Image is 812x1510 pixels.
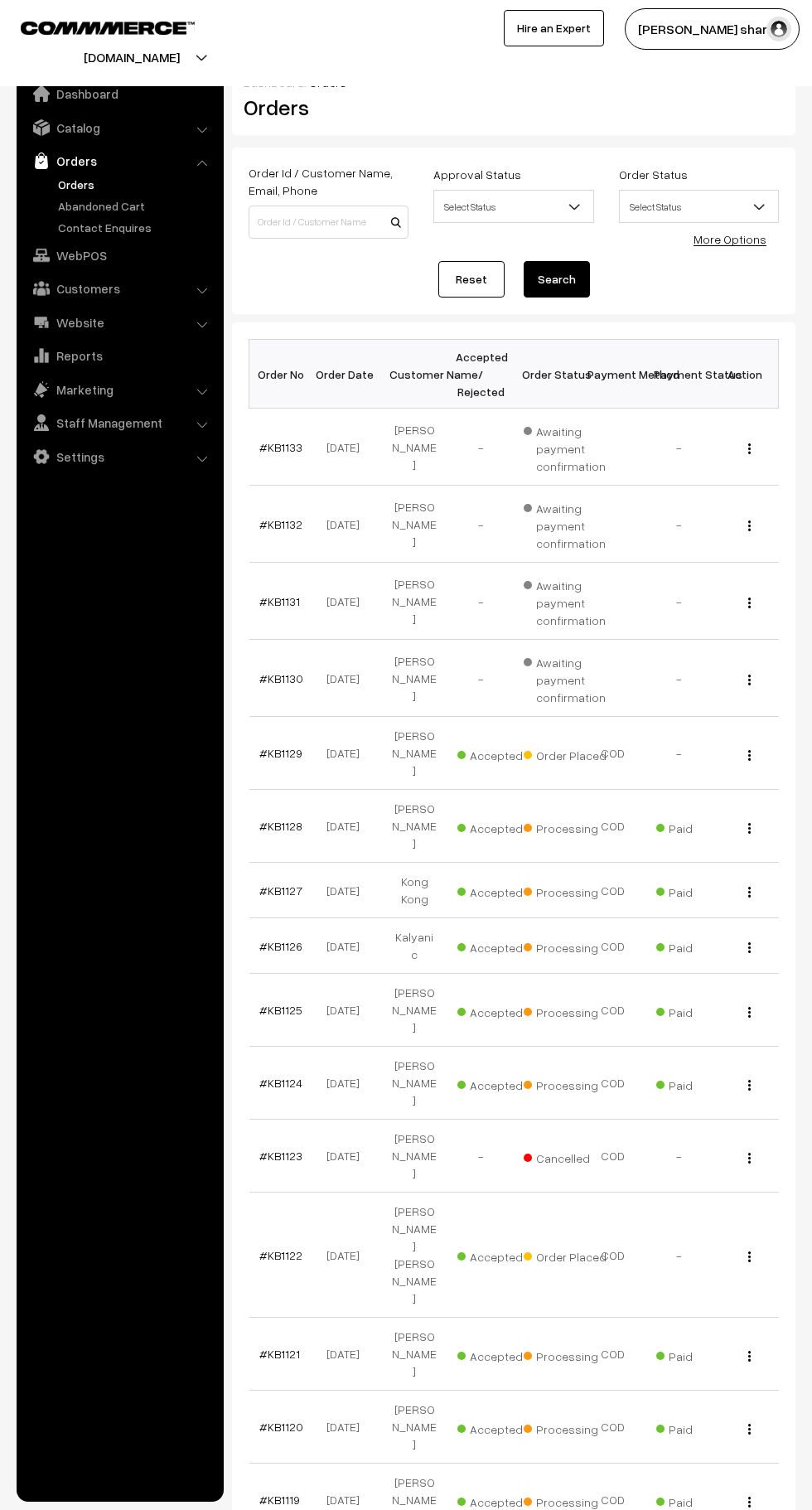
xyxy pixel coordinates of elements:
[447,563,514,640] td: -
[447,340,514,409] th: Accepted / Rejected
[21,22,195,34] img: COMMMERCE
[259,883,302,898] a: #KB1127
[315,1047,381,1120] td: [DATE]
[656,879,739,901] span: Paid
[259,671,303,685] a: #KB1130
[748,520,751,531] img: Menu
[315,1391,381,1464] td: [DATE]
[21,408,218,438] a: Staff Management
[381,790,447,863] td: [PERSON_NAME]
[259,1420,303,1434] a: #KB1120
[580,1120,646,1193] td: COD
[524,879,607,901] span: Processing
[580,863,646,918] td: COD
[748,675,751,685] img: Menu
[259,1076,302,1090] a: #KB1124
[315,974,381,1047] td: [DATE]
[619,166,688,183] label: Order Status
[580,1047,646,1120] td: COD
[656,1072,739,1094] span: Paid
[524,573,607,629] span: Awaiting payment confirmation
[315,409,381,486] td: [DATE]
[249,340,316,409] th: Order No
[259,440,302,454] a: #KB1133
[381,640,447,717] td: [PERSON_NAME]
[54,219,218,236] a: Contact Enquires
[26,36,238,78] button: [DOMAIN_NAME]
[457,935,540,956] span: Accepted
[524,1244,607,1266] span: Order Placed
[315,1120,381,1193] td: [DATE]
[524,1343,607,1365] span: Processing
[646,640,713,717] td: -
[259,1003,302,1017] a: #KB1125
[315,1318,381,1391] td: [DATE]
[381,974,447,1047] td: [PERSON_NAME]
[457,1244,540,1266] span: Accepted
[457,1343,540,1365] span: Accepted
[646,486,713,563] td: -
[434,192,592,221] span: Select Status
[646,1120,713,1193] td: -
[580,1318,646,1391] td: COD
[514,340,580,409] th: Order Status
[748,1497,751,1508] img: Menu
[625,8,800,50] button: [PERSON_NAME] sharm…
[381,340,447,409] th: Customer Name
[447,409,514,486] td: -
[244,94,407,120] h2: Orders
[748,1007,751,1018] img: Menu
[524,815,607,837] span: Processing
[381,1391,447,1464] td: [PERSON_NAME]
[580,1193,646,1318] td: COD
[249,164,408,199] label: Order Id / Customer Name, Email, Phone
[381,1193,447,1318] td: [PERSON_NAME] [PERSON_NAME]
[259,819,302,833] a: #KB1128
[646,563,713,640] td: -
[21,341,218,370] a: Reports
[433,166,521,183] label: Approval Status
[447,486,514,563] td: -
[620,192,778,221] span: Select Status
[524,261,590,298] button: Search
[447,640,514,717] td: -
[381,563,447,640] td: [PERSON_NAME]
[21,307,218,337] a: Website
[580,1391,646,1464] td: COD
[656,1343,739,1365] span: Paid
[656,1416,739,1438] span: Paid
[748,1424,751,1435] img: Menu
[748,823,751,834] img: Menu
[315,717,381,790] td: [DATE]
[580,790,646,863] td: COD
[21,375,218,404] a: Marketing
[433,190,593,223] span: Select Status
[315,340,381,409] th: Order Date
[748,1251,751,1262] img: Menu
[748,598,751,608] img: Menu
[259,1149,302,1163] a: #KB1123
[457,1416,540,1438] span: Accepted
[21,79,218,109] a: Dashboard
[315,790,381,863] td: [DATE]
[21,17,166,36] a: COMMMERCE
[504,10,604,46] a: Hire an Expert
[656,935,739,956] span: Paid
[524,1416,607,1438] span: Processing
[54,176,218,193] a: Orders
[381,486,447,563] td: [PERSON_NAME]
[694,232,766,246] a: More Options
[457,743,540,764] span: Accepted
[748,1153,751,1164] img: Menu
[315,1193,381,1318] td: [DATE]
[524,496,607,552] span: Awaiting payment confirmation
[315,563,381,640] td: [DATE]
[381,918,447,974] td: Kalyani c
[766,17,791,41] img: user
[21,442,218,472] a: Settings
[315,640,381,717] td: [DATE]
[447,1120,514,1193] td: -
[381,1318,447,1391] td: [PERSON_NAME]
[524,419,607,475] span: Awaiting payment confirmation
[646,1193,713,1318] td: -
